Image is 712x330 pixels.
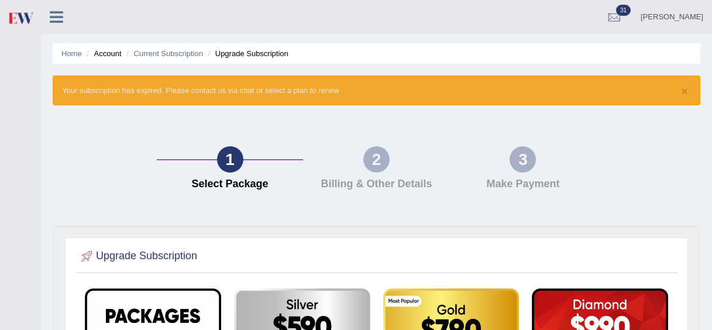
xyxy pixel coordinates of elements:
h2: Upgrade Subscription [78,247,197,265]
div: 3 [510,146,536,173]
h4: Billing & Other Details [309,178,443,190]
span: 31 [616,5,631,16]
a: Home [61,49,82,58]
div: 1 [217,146,243,173]
div: 2 [363,146,390,173]
button: × [681,85,688,97]
h4: Make Payment [456,178,590,190]
a: Current Subscription [133,49,203,58]
li: Account [84,48,121,59]
h4: Select Package [163,178,297,190]
div: Your subscription has expired. Please contact us via chat or select a plan to renew [53,75,700,105]
li: Upgrade Subscription [205,48,288,59]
